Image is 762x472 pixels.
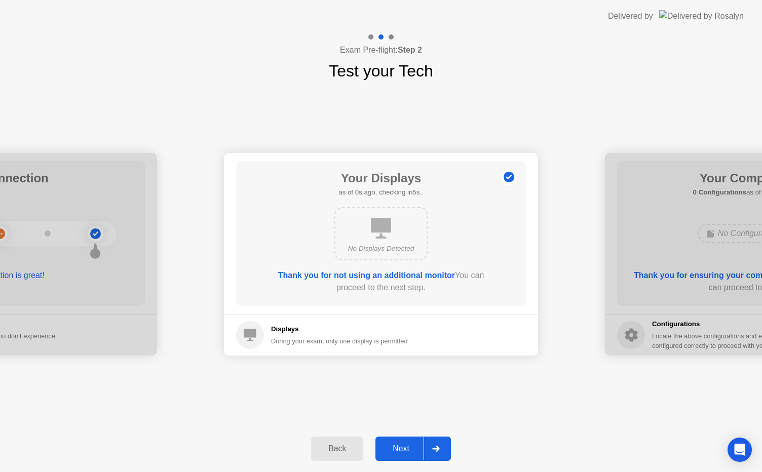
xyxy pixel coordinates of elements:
[659,10,744,22] img: Delivered by Rosalyn
[344,244,418,254] div: No Displays Detected
[608,10,653,22] div: Delivered by
[271,336,408,346] div: During your exam, only one display is permitted
[338,187,423,198] h5: as of 0s ago, checking in5s..
[314,444,360,453] div: Back
[329,59,433,83] h1: Test your Tech
[271,324,408,334] h5: Displays
[311,437,363,461] button: Back
[338,169,423,187] h1: Your Displays
[378,444,424,453] div: Next
[398,46,422,54] b: Step 2
[265,269,497,294] div: You can proceed to the next step.
[278,271,455,280] b: Thank you for not using an additional monitor
[375,437,451,461] button: Next
[340,44,422,56] h4: Exam Pre-flight:
[728,438,752,462] div: Open Intercom Messenger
